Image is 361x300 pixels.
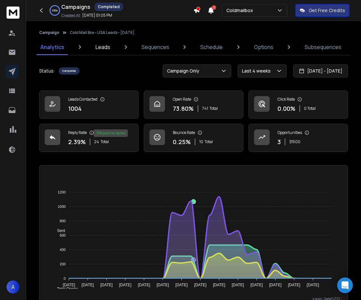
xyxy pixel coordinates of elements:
p: 1004 [68,104,82,113]
p: Last 4 weeks [242,68,273,74]
p: [DATE] 01:05 PM [82,13,112,18]
p: Campaign Only [167,68,202,74]
a: Reply Rate2.39%24Total13% positive replies [39,124,139,152]
p: 2.39 % [68,137,86,146]
a: Schedule [196,39,227,55]
a: Open Rate73.80%741Total [144,91,243,119]
p: Open Rate [173,97,191,102]
tspan: [DATE] [157,283,169,287]
button: A [7,280,20,293]
p: Click Rate [278,97,295,102]
div: Completed [94,3,123,11]
p: 73.80 % [173,104,194,113]
span: 24 [94,139,99,144]
h1: Campaigns [61,3,90,11]
a: Subsequences [301,39,345,55]
p: Schedule [200,43,223,51]
p: 0.00 % [278,104,295,113]
p: Options [254,43,273,51]
div: Open Intercom Messenger [337,277,353,293]
p: Cold Mail Box - USA Leads - [DATE] [70,30,134,35]
a: Sequences [138,39,173,55]
p: 100 % [52,8,58,12]
tspan: 400 [60,248,66,252]
p: 3 [278,137,281,146]
p: Status: [39,68,55,74]
a: Analytics [37,39,68,55]
div: 13 % positive replies [94,129,128,137]
button: Get Free Credits [295,4,350,17]
tspan: [DATE] [269,283,282,287]
p: Coldmailbox [226,7,256,14]
tspan: [DATE] [175,283,188,287]
tspan: [DATE] [100,283,113,287]
p: Get Free Credits [309,7,345,14]
tspan: 200 [60,262,66,266]
p: Bounce Rate [173,130,195,135]
tspan: [DATE] [288,283,300,287]
p: 0 Total [304,106,316,111]
tspan: [DATE] [138,283,150,287]
a: Options [250,39,277,55]
span: 10 [199,139,203,144]
p: Reply Rate [68,130,87,135]
tspan: [DATE] [232,283,244,287]
tspan: 800 [60,219,66,223]
p: Leads Contacted [68,97,98,102]
span: 1 [212,5,216,10]
a: Leads Contacted1004 [39,91,139,119]
div: Completed [59,67,80,75]
p: Leads [96,43,110,51]
tspan: [DATE] [82,283,94,287]
p: $ 1500 [289,139,300,144]
tspan: 1200 [58,190,66,194]
tspan: 1000 [58,205,66,208]
a: Click Rate0.00%0 Total [248,91,348,119]
p: Subsequences [305,43,341,51]
span: Sent [52,228,65,233]
p: Sequences [142,43,169,51]
tspan: [DATE] [307,283,319,287]
tspan: [DATE] [250,283,263,287]
span: Total [204,139,213,144]
p: 0.25 % [173,137,191,146]
tspan: 600 [60,233,66,237]
a: Leads [92,39,114,55]
p: Opportunities [278,130,302,135]
button: Campaign [39,30,59,35]
tspan: 0 [64,276,66,280]
p: Analytics [40,43,64,51]
a: Bounce Rate0.25%10Total [144,124,243,152]
a: Opportunities3$1500 [248,124,348,152]
span: Total Opens [52,287,78,291]
tspan: [DATE] [213,283,225,287]
span: Total [209,106,218,111]
tspan: [DATE] [63,283,75,287]
span: Total [100,139,109,144]
p: Created At: [61,13,81,18]
span: 741 [202,106,208,111]
button: [DATE] - [DATE] [293,64,348,77]
tspan: [DATE] [119,283,131,287]
tspan: [DATE] [194,283,206,287]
